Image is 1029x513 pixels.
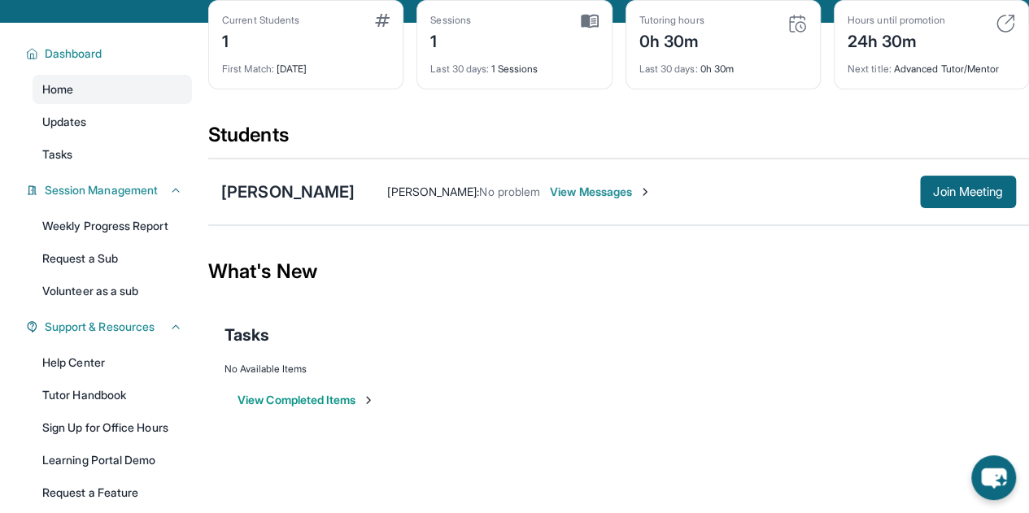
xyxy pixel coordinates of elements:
a: Volunteer as a sub [33,276,192,306]
div: No Available Items [225,363,1013,376]
span: Last 30 days : [430,63,489,75]
a: Tutor Handbook [33,380,192,410]
span: Support & Resources [45,319,155,335]
div: Current Students [222,14,299,27]
button: Dashboard [38,46,182,62]
span: Session Management [45,182,158,198]
span: Next title : [848,63,892,75]
button: View Completed Items [238,392,375,408]
button: Join Meeting [920,176,1016,208]
a: Home [33,75,192,104]
a: Updates [33,107,192,137]
a: Help Center [33,348,192,377]
div: Sessions [430,14,471,27]
a: Request a Sub [33,244,192,273]
a: Weekly Progress Report [33,211,192,241]
img: card [375,14,390,27]
a: Request a Feature [33,478,192,507]
span: Last 30 days : [639,63,698,75]
div: Advanced Tutor/Mentor [848,53,1015,76]
span: Home [42,81,73,98]
div: Tutoring hours [639,14,704,27]
span: Dashboard [45,46,102,62]
div: Hours until promotion [848,14,945,27]
div: 1 [430,27,471,53]
span: First Match : [222,63,274,75]
span: Updates [42,114,87,130]
img: card [996,14,1015,33]
a: Learning Portal Demo [33,446,192,475]
div: 0h 30m [639,27,704,53]
div: 24h 30m [848,27,945,53]
button: Support & Resources [38,319,182,335]
span: View Messages [550,184,652,200]
img: card [787,14,807,33]
div: 1 [222,27,299,53]
span: Join Meeting [933,187,1003,197]
div: 0h 30m [639,53,807,76]
div: [PERSON_NAME] [221,180,355,203]
a: Sign Up for Office Hours [33,413,192,442]
div: Students [208,122,1029,158]
img: card [581,14,599,28]
span: Tasks [225,324,269,346]
img: Chevron-Right [639,185,652,198]
div: [DATE] [222,53,390,76]
span: No problem [479,185,540,198]
div: 1 Sessions [430,53,598,76]
button: Session Management [38,182,182,198]
button: chat-button [971,455,1016,500]
span: [PERSON_NAME] : [387,185,479,198]
span: Tasks [42,146,72,163]
div: What's New [208,236,1029,307]
a: Tasks [33,140,192,169]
